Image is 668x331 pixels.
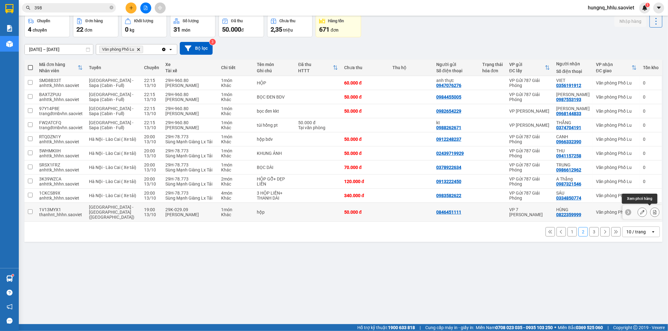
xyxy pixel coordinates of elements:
[130,28,134,33] span: kg
[25,44,93,54] input: Select a date range.
[344,165,386,170] div: 70.000 đ
[626,229,646,235] div: 10 / trang
[642,5,648,11] img: icon-new-feature
[643,65,659,70] div: Tồn kho
[89,78,133,88] span: [GEOGRAPHIC_DATA] - Sapa (Cabin - Full)
[210,39,216,45] sup: 3
[219,15,264,37] button: Đã thu50.000đ
[39,196,83,201] div: anhttk_hhhn.saoviet
[257,165,292,170] div: BỌC DÀI
[221,92,251,97] div: 1 món
[257,68,292,73] div: Ghi chú
[5,4,13,13] img: logo-vxr
[257,123,292,128] div: túi hồng pt
[436,193,461,198] div: 0983582622
[509,191,550,201] div: VP Gửi 787 Giải Phóng
[144,111,159,116] div: 13/10
[267,15,313,37] button: Chưa thu2,35 triệu
[509,68,545,73] div: ĐC lấy
[183,19,199,23] div: Số lượng
[126,3,137,13] button: plus
[180,42,213,55] button: Bộ lọc
[102,47,134,52] span: Văn phòng Phố Lu
[283,28,293,33] span: triệu
[298,68,333,73] div: HTTT
[165,62,215,67] div: Xe
[576,325,603,330] strong: 0369 525 060
[344,210,386,215] div: 50.000 đ
[589,227,599,237] button: 3
[221,153,251,158] div: Khác
[509,62,545,67] div: VP gửi
[257,210,292,215] div: hộp
[165,191,215,196] div: 29H-78.773
[39,139,83,144] div: anhttk_hhhn.saoviet
[221,83,251,88] div: Khác
[509,92,550,102] div: VP Gửi 787 Giải Phóng
[76,26,83,33] span: 22
[144,134,159,139] div: 20:00
[596,193,637,198] div: Văn phòng Phố Lu
[596,137,637,142] div: Văn phòng Phố Lu
[161,47,166,52] svg: Clear all
[144,78,159,83] div: 22:15
[165,181,215,186] div: Sùng Mạnh Giàng Lx Tải
[556,196,581,201] div: 0334850774
[165,78,215,83] div: 29H-960.80
[392,65,430,70] div: Thu hộ
[231,19,243,23] div: Đã thu
[257,94,292,99] div: BỌC ĐEN BDV
[34,4,108,11] input: Tìm tên, số ĐT hoặc mã đơn
[344,151,386,156] div: 50.000 đ
[221,176,251,181] div: 2 món
[73,15,118,37] button: Đơn hàng22đơn
[39,120,83,125] div: FW2ATCFQ
[144,207,159,212] div: 19:00
[144,196,159,201] div: 13/10
[39,106,83,111] div: 97Y14P8E
[144,181,159,186] div: 13/10
[85,19,103,23] div: Đơn hàng
[144,191,159,196] div: 20:00
[122,15,167,37] button: Khối lượng0kg
[144,120,159,125] div: 22:15
[596,80,637,85] div: Văn phòng Phố Lu
[436,165,461,170] div: 0378922634
[596,123,637,128] div: Văn phòng Phố Lu
[509,176,550,186] div: VP Gửi 787 Giải Phóng
[165,111,215,116] div: [PERSON_NAME]
[331,28,339,33] span: đơn
[89,65,138,70] div: Tuyến
[165,92,215,97] div: 29H-960.80
[39,92,83,97] div: BAXTZPUU
[110,6,113,9] span: close-circle
[144,139,159,144] div: 13/10
[583,4,639,12] span: hungnq_hhlu.saoviet
[344,193,386,198] div: 340.000 đ
[556,176,590,181] div: A Thắng
[39,153,83,158] div: anhttk_hhhn.saoviet
[144,92,159,97] div: 22:15
[125,26,128,33] span: 0
[6,41,13,47] img: warehouse-icon
[39,162,83,167] div: SRSX1FRZ
[556,97,581,102] div: 0987553193
[653,3,664,13] button: caret-down
[221,106,251,111] div: 1 món
[344,94,386,99] div: 50.000 đ
[596,165,637,170] div: Văn phòng Phố Lu
[436,68,476,73] div: Số điện thoại
[165,68,215,73] div: Tài xế
[144,65,159,70] div: Chuyến
[556,207,590,212] div: HÙNG
[436,210,461,215] div: 0846451111
[39,212,83,217] div: thanhnt_hhhn.saoviet
[165,120,215,125] div: 29H-960.80
[39,207,83,212] div: 1V13MYX1
[554,326,556,329] span: ⚪️
[173,26,180,33] span: 31
[482,62,503,67] div: Trạng thái
[436,78,476,83] div: anh thực
[158,6,162,10] span: aim
[110,5,113,11] span: close-circle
